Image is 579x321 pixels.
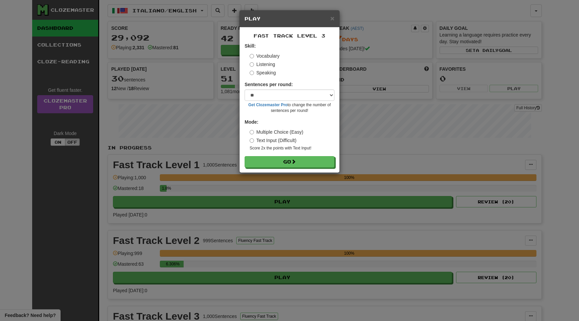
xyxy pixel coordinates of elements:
input: Vocabulary [250,54,254,58]
a: Get Clozemaster Pro [248,103,287,107]
button: Go [245,156,334,168]
button: Close [330,15,334,22]
strong: Skill: [245,43,256,49]
label: Text Input (Difficult) [250,137,297,144]
input: Text Input (Difficult) [250,138,254,143]
strong: Mode: [245,119,258,125]
label: Listening [250,61,275,68]
span: × [330,14,334,22]
small: to change the number of sentences per round! [245,102,334,114]
label: Sentences per round: [245,81,293,88]
span: Fast Track Level 3 [254,33,325,39]
small: Score 2x the points with Text Input ! [250,145,334,151]
input: Multiple Choice (Easy) [250,130,254,134]
label: Vocabulary [250,53,279,59]
h5: Play [245,15,334,22]
label: Speaking [250,69,276,76]
label: Multiple Choice (Easy) [250,129,303,135]
input: Speaking [250,71,254,75]
input: Listening [250,62,254,67]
